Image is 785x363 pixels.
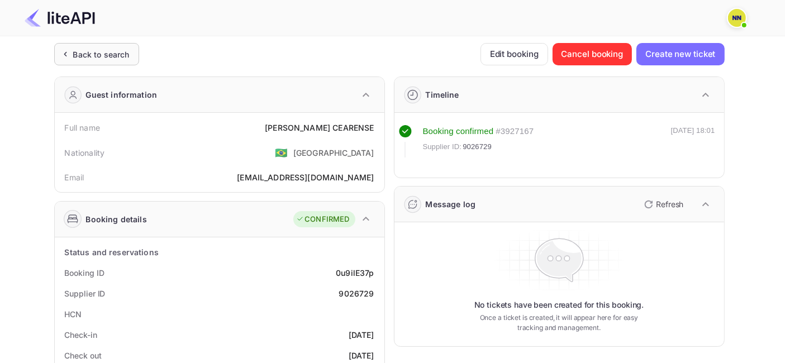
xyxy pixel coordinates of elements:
img: N/A N/A [728,9,746,27]
button: Create new ticket [636,43,724,65]
div: Status and reservations [65,246,159,258]
div: Back to search [73,49,130,60]
div: Check out [65,350,102,361]
img: LiteAPI Logo [25,9,95,27]
div: Message log [426,198,476,210]
div: # 3927167 [496,125,534,138]
div: Full name [65,122,100,133]
div: [PERSON_NAME] CEARENSE [265,122,374,133]
div: Timeline [426,89,459,101]
div: Supplier ID [65,288,106,299]
div: HCN [65,308,82,320]
p: Refresh [656,198,684,210]
div: CONFIRMED [296,214,349,225]
div: Booking confirmed [423,125,494,138]
div: [DATE] [349,329,374,341]
div: Booking ID [65,267,104,279]
div: Nationality [65,147,105,159]
div: Booking details [86,213,147,225]
p: No tickets have been created for this booking. [474,299,644,311]
div: 0u9ilE37p [336,267,374,279]
div: Email [65,171,84,183]
button: Cancel booking [553,43,632,65]
div: 9026729 [339,288,374,299]
div: Guest information [86,89,158,101]
button: Edit booking [480,43,548,65]
div: [DATE] 18:01 [671,125,715,157]
div: Check-in [65,329,97,341]
p: Once a ticket is created, it will appear here for easy tracking and management. [471,313,648,333]
span: 9026729 [463,141,492,152]
span: Supplier ID: [423,141,462,152]
div: [DATE] [349,350,374,361]
span: United States [275,142,288,163]
button: Refresh [637,195,688,213]
div: [GEOGRAPHIC_DATA] [293,147,374,159]
div: [EMAIL_ADDRESS][DOMAIN_NAME] [237,171,374,183]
